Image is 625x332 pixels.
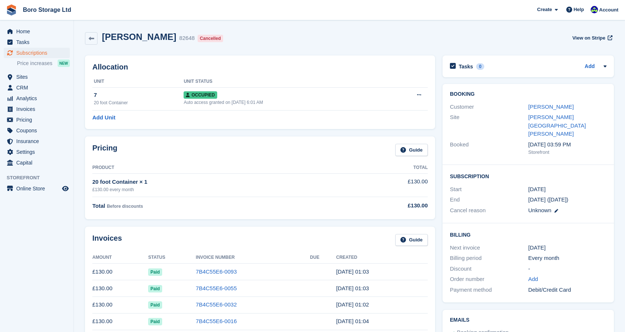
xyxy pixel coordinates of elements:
[4,125,70,136] a: menu
[336,285,369,291] time: 2025-07-22 00:03:48 UTC
[528,286,607,294] div: Debit/Credit Card
[336,268,369,275] time: 2025-08-22 00:03:45 UTC
[450,113,528,138] div: Site
[7,174,74,182] span: Storefront
[196,252,310,264] th: Invoice Number
[61,184,70,193] a: Preview store
[4,93,70,104] a: menu
[528,244,607,252] div: [DATE]
[94,99,184,106] div: 20 foot Container
[450,286,528,294] div: Payment method
[148,252,196,264] th: Status
[179,34,195,43] div: 82648
[4,157,70,168] a: menu
[16,26,61,37] span: Home
[16,183,61,194] span: Online Store
[476,63,485,70] div: 0
[4,115,70,125] a: menu
[450,317,607,323] h2: Emails
[528,114,586,137] a: [PERSON_NAME][GEOGRAPHIC_DATA][PERSON_NAME]
[148,285,162,292] span: Paid
[4,183,70,194] a: menu
[4,82,70,93] a: menu
[537,6,552,13] span: Create
[528,185,546,194] time: 2025-04-22 00:00:00 UTC
[198,35,223,42] div: Cancelled
[16,136,61,146] span: Insurance
[196,318,237,324] a: 7B4C55E6-0016
[450,172,607,180] h2: Subscription
[92,203,105,209] span: Total
[4,26,70,37] a: menu
[4,72,70,82] a: menu
[4,136,70,146] a: menu
[92,313,148,330] td: £130.00
[528,149,607,156] div: Storefront
[92,186,338,193] div: £130.00 every month
[92,264,148,280] td: £130.00
[336,318,369,324] time: 2025-05-22 00:04:16 UTC
[528,275,538,284] a: Add
[92,144,117,156] h2: Pricing
[16,147,61,157] span: Settings
[528,104,574,110] a: [PERSON_NAME]
[4,48,70,58] a: menu
[450,275,528,284] div: Order number
[310,252,336,264] th: Due
[569,32,614,44] a: View on Stripe
[395,234,428,246] a: Guide
[92,162,338,174] th: Product
[4,147,70,157] a: menu
[450,185,528,194] div: Start
[599,6,618,14] span: Account
[450,231,607,238] h2: Billing
[585,62,595,71] a: Add
[16,82,61,93] span: CRM
[16,157,61,168] span: Capital
[338,162,428,174] th: Total
[196,285,237,291] a: 7B4C55E6-0055
[338,201,428,210] div: £130.00
[148,318,162,325] span: Paid
[450,244,528,252] div: Next invoice
[6,4,17,16] img: stora-icon-8386f47178a22dfd0bd8f6a31ec36ba5ce8667c1dd55bd0f319d3a0aa187defe.svg
[450,91,607,97] h2: Booking
[102,32,176,42] h2: [PERSON_NAME]
[528,196,568,203] span: [DATE] ([DATE])
[16,104,61,114] span: Invoices
[450,103,528,111] div: Customer
[4,37,70,47] a: menu
[450,196,528,204] div: End
[92,234,122,246] h2: Invoices
[92,280,148,297] td: £130.00
[528,254,607,262] div: Every month
[450,265,528,273] div: Discount
[450,140,528,156] div: Booked
[459,63,473,70] h2: Tasks
[92,114,115,122] a: Add Unit
[17,59,70,67] a: Price increases NEW
[184,99,388,106] div: Auto access granted on [DATE] 6:01 AM
[16,48,61,58] span: Subscriptions
[16,115,61,125] span: Pricing
[574,6,584,13] span: Help
[572,34,605,42] span: View on Stripe
[148,301,162,309] span: Paid
[528,140,607,149] div: [DATE] 03:59 PM
[92,252,148,264] th: Amount
[184,76,388,88] th: Unit Status
[196,268,237,275] a: 7B4C55E6-0093
[58,60,70,67] div: NEW
[16,72,61,82] span: Sites
[450,206,528,215] div: Cancel reason
[16,125,61,136] span: Coupons
[528,207,551,213] span: Unknown
[336,301,369,308] time: 2025-06-22 00:02:21 UTC
[17,60,52,67] span: Price increases
[92,297,148,313] td: £130.00
[94,91,184,99] div: 7
[528,265,607,273] div: -
[20,4,74,16] a: Boro Storage Ltd
[184,91,217,99] span: Occupied
[450,254,528,262] div: Billing period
